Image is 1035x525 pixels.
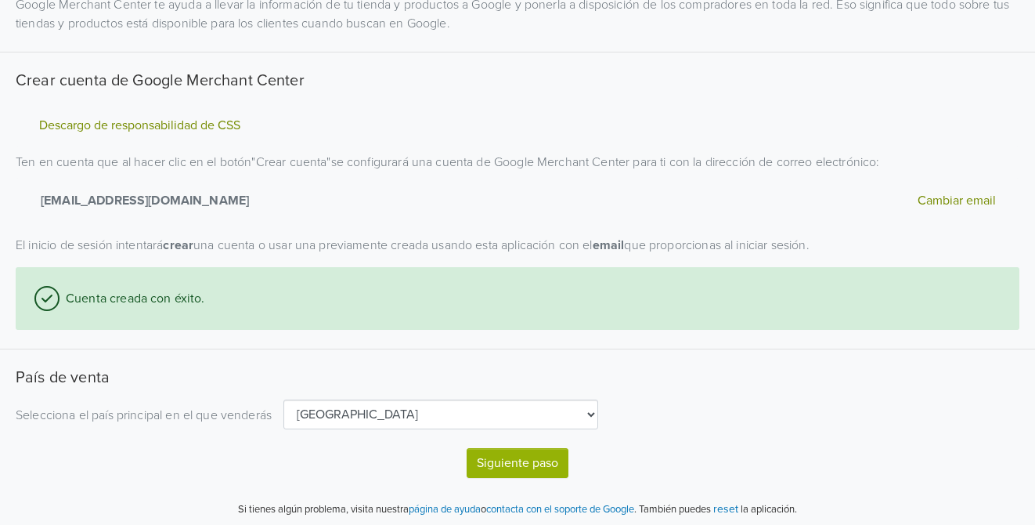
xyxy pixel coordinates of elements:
button: Cambiar email [913,190,1001,211]
p: También puedes la aplicación. [637,500,797,518]
strong: [EMAIL_ADDRESS][DOMAIN_NAME] [34,191,249,210]
p: El inicio de sesión intentará una cuenta o usar una previamente creada usando esta aplicación con... [16,236,1019,255]
a: página de ayuda [409,503,481,516]
strong: crear [163,237,193,253]
h5: País de venta [16,368,1019,387]
button: Descargo de responsabilidad de CSS [34,118,245,134]
h5: Crear cuenta de Google Merchant Center [16,71,1019,90]
strong: email [593,237,625,253]
button: reset [713,500,738,518]
span: Cuenta creada con éxito. [60,289,205,308]
p: Selecciona el país principal en el que venderás [16,406,272,425]
a: contacta con el soporte de Google [486,503,634,516]
p: Ten en cuenta que al hacer clic en el botón " Crear cuenta " se configurará una cuenta de Google ... [16,153,1019,223]
p: Si tienes algún problema, visita nuestra o . [238,502,637,518]
button: Siguiente paso [467,448,568,478]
